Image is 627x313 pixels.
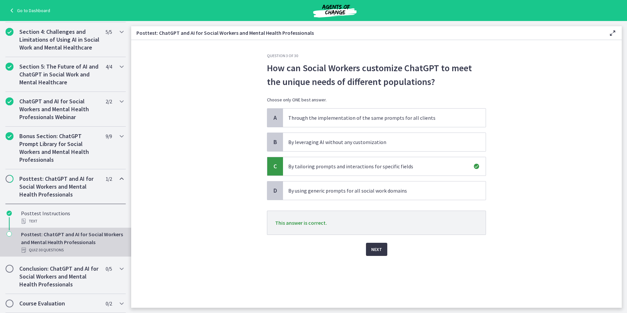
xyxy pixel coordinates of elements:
div: Posttest: ChatGPT and AI for Social Workers and Mental Health Professionals [21,230,123,254]
span: D [271,187,279,195]
h2: Conclusion: ChatGPT and AI for Social Workers and Mental Health Professionals [19,265,99,288]
i: Completed [7,211,12,216]
span: · 30 Questions [38,246,64,254]
h2: Section 4: Challenges and Limitations of Using AI in Social Work and Mental Healthcare [19,28,99,52]
h2: Course Evaluation [19,300,99,307]
i: Completed [6,132,13,140]
img: Agents of Change [295,3,374,18]
h2: ChatGPT and AI for Social Workers and Mental Health Professionals Webinar [19,97,99,121]
div: Quiz [21,246,123,254]
span: 4 / 4 [106,63,112,71]
h2: Posttest: ChatGPT and AI for Social Workers and Mental Health Professionals [19,175,99,198]
span: This answer is correct. [275,219,327,226]
button: Next [366,243,387,256]
p: Choose only ONE best answer. [267,96,486,103]
p: By leveraging AI without any customization [288,138,467,146]
a: Go to Dashboard [8,7,50,14]
div: Text [21,217,123,225]
i: Completed [6,97,13,105]
h2: Section 5: The Future of AI and ChatGPT in Social Work and Mental Healthcare [19,63,99,86]
span: B [271,138,279,146]
span: C [271,162,279,170]
span: Next [371,245,382,253]
span: 9 / 9 [106,132,112,140]
i: Completed [6,63,13,71]
p: By using generic prompts for all social work domains [288,187,467,195]
span: 5 / 5 [106,28,112,36]
p: By tailoring prompts and interactions for specific fields [288,162,467,170]
h3: Question 3 of 30 [267,53,486,58]
h3: Posttest: ChatGPT and AI for Social Workers and Mental Health Professionals [136,29,598,37]
div: Posttest Instructions [21,209,123,225]
span: A [271,114,279,122]
span: 1 / 2 [106,175,112,183]
span: 2 / 2 [106,97,112,105]
span: 0 / 2 [106,300,112,307]
h2: Bonus Section: ChatGPT Prompt Library for Social Workers and Mental Health Professionals [19,132,99,164]
p: How can Social Workers customize ChatGPT to meet the unique needs of different populations? [267,61,486,89]
span: 0 / 5 [106,265,112,273]
p: Through the implementation of the same prompts for all clients [288,114,467,122]
i: Completed [6,28,13,36]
